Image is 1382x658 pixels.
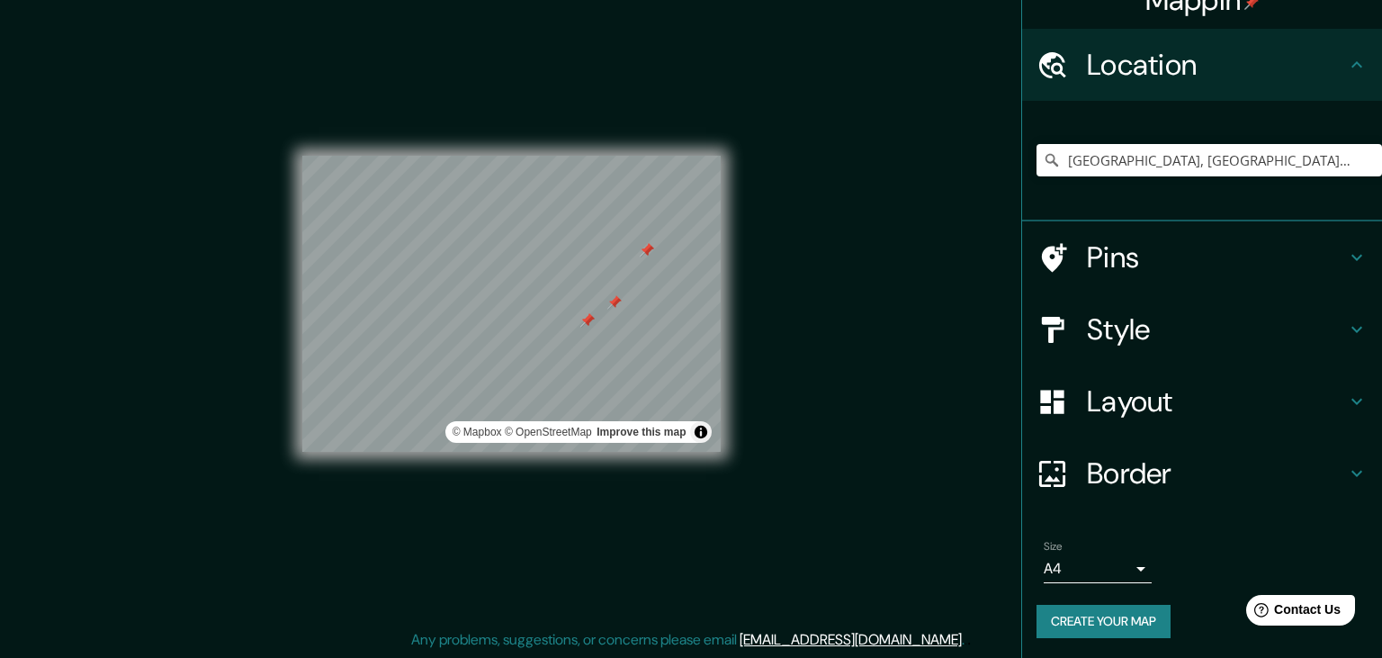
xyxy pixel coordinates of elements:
[740,630,962,649] a: [EMAIL_ADDRESS][DOMAIN_NAME]
[453,426,502,438] a: Mapbox
[967,629,971,651] div: .
[1022,29,1382,101] div: Location
[1044,539,1063,554] label: Size
[1222,588,1362,638] iframe: Help widget launcher
[1087,383,1346,419] h4: Layout
[1044,554,1152,583] div: A4
[1036,144,1382,176] input: Pick your city or area
[1022,293,1382,365] div: Style
[1036,605,1171,638] button: Create your map
[1022,365,1382,437] div: Layout
[1087,47,1346,83] h4: Location
[690,421,712,443] button: Toggle attribution
[597,426,686,438] a: Map feedback
[302,156,721,452] canvas: Map
[965,629,967,651] div: .
[1022,221,1382,293] div: Pins
[411,629,965,651] p: Any problems, suggestions, or concerns please email .
[1087,455,1346,491] h4: Border
[1022,437,1382,509] div: Border
[1087,239,1346,275] h4: Pins
[1087,311,1346,347] h4: Style
[505,426,592,438] a: OpenStreetMap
